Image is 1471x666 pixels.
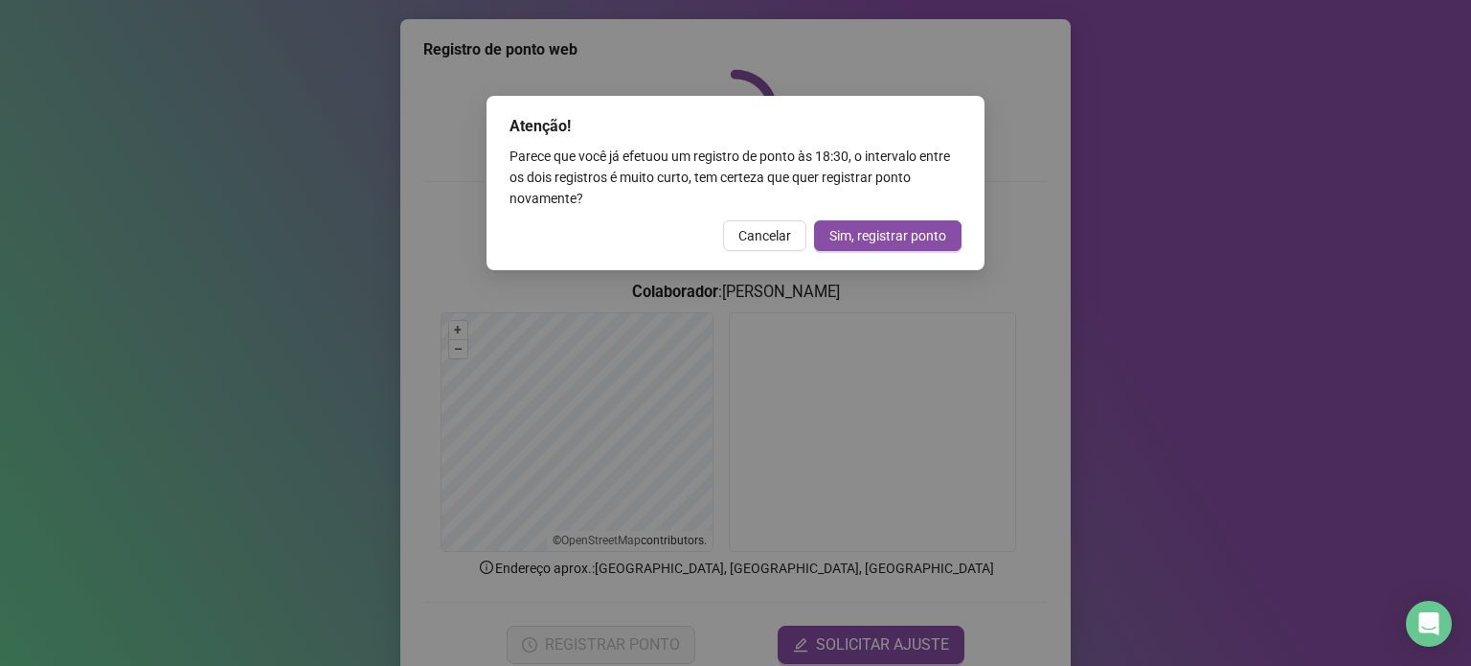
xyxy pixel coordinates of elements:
div: Parece que você já efetuou um registro de ponto às 18:30 , o intervalo entre os dois registros é ... [509,146,962,209]
button: Sim, registrar ponto [814,220,962,251]
div: Open Intercom Messenger [1406,601,1452,647]
span: Cancelar [738,225,791,246]
button: Cancelar [723,220,806,251]
div: Atenção! [509,115,962,138]
span: Sim, registrar ponto [829,225,946,246]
